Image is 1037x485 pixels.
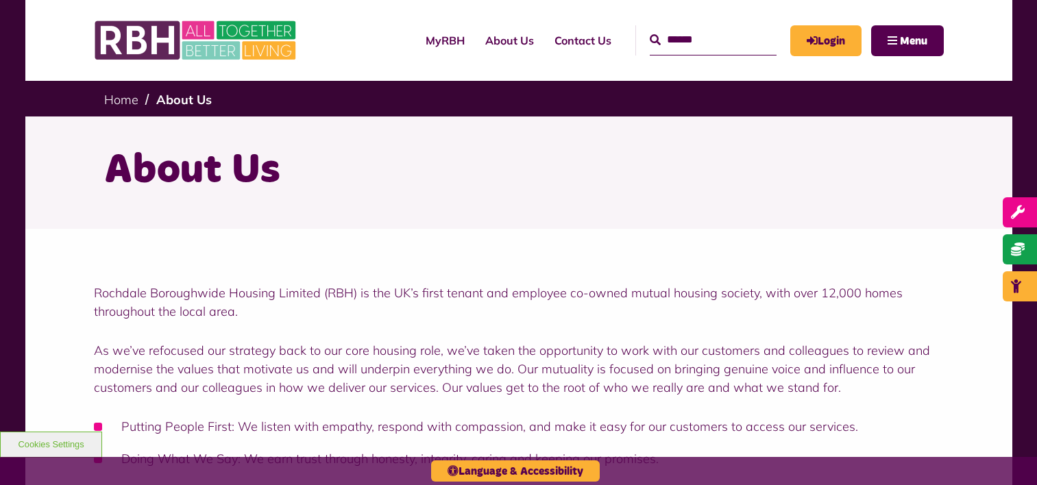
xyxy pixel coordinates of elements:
[94,449,944,468] li: Doing What We Say: We earn trust through honesty, integrity, caring and keeping our promises.
[94,341,944,397] p: As we’ve refocused our strategy back to our core housing role, we’ve taken the opportunity to wor...
[415,22,475,59] a: MyRBH
[94,14,300,67] img: RBH
[104,144,934,197] h1: About Us
[104,92,138,108] a: Home
[790,25,862,56] a: MyRBH
[900,36,927,47] span: Menu
[94,417,944,436] li: Putting People First: We listen with empathy, respond with compassion, and make it easy for our c...
[475,22,544,59] a: About Us
[431,460,600,482] button: Language & Accessibility
[94,284,944,321] p: Rochdale Boroughwide Housing Limited (RBH) is the UK’s first tenant and employee co-owned mutual ...
[156,92,212,108] a: About Us
[871,25,944,56] button: Navigation
[544,22,622,59] a: Contact Us
[975,423,1037,485] iframe: Netcall Web Assistant for live chat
